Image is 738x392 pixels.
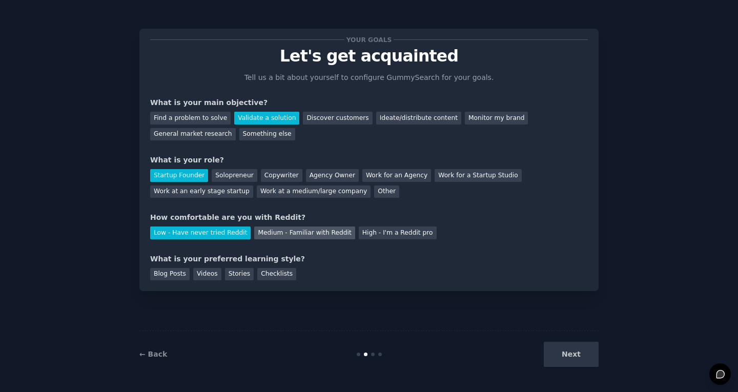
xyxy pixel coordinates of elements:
div: Find a problem to solve [150,112,231,125]
div: Solopreneur [212,169,257,182]
div: Work for an Agency [362,169,431,182]
div: What is your main objective? [150,97,588,108]
span: Your goals [344,34,394,45]
div: Monitor my brand [465,112,528,125]
div: Low - Have never tried Reddit [150,226,251,239]
div: Agency Owner [306,169,359,182]
div: Ideate/distribute content [376,112,461,125]
div: Work at a medium/large company [257,185,371,198]
div: What is your role? [150,155,588,166]
p: Tell us a bit about yourself to configure GummySearch for your goals. [240,72,498,83]
div: Stories [225,268,254,281]
a: ← Back [139,350,167,358]
div: General market research [150,128,236,141]
div: Discover customers [303,112,372,125]
div: Copywriter [261,169,302,182]
div: Something else [239,128,295,141]
p: Let's get acquainted [150,47,588,65]
div: How comfortable are you with Reddit? [150,212,588,223]
div: Work at an early stage startup [150,185,253,198]
div: High - I'm a Reddit pro [359,226,437,239]
div: Videos [193,268,221,281]
div: Work for a Startup Studio [435,169,521,182]
div: Other [374,185,399,198]
div: Startup Founder [150,169,208,182]
div: Checklists [257,268,296,281]
div: Medium - Familiar with Reddit [254,226,355,239]
div: Validate a solution [234,112,299,125]
div: Blog Posts [150,268,190,281]
div: What is your preferred learning style? [150,254,588,264]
